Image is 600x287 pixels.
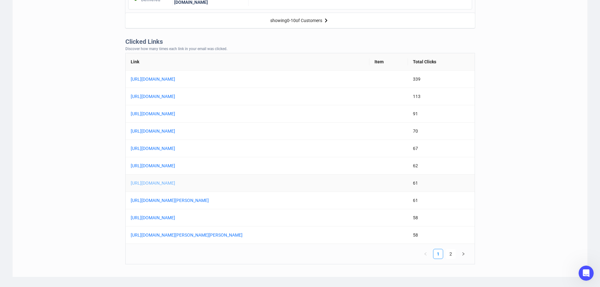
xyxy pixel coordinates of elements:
th: Total Clicks [408,53,475,71]
span: left [424,252,427,256]
a: [URL][DOMAIN_NAME][PERSON_NAME] [131,197,288,204]
a: [URL][DOMAIN_NAME][PERSON_NAME][PERSON_NAME] [131,232,288,238]
td: 91 [408,105,475,123]
td: 113 [408,88,475,105]
a: [URL][DOMAIN_NAME] [131,110,288,117]
li: 2 [446,249,456,259]
div: Discover how many times each link in your email was clicked. [125,47,475,51]
a: [URL][DOMAIN_NAME] [131,93,288,100]
button: left [420,249,431,259]
iframe: Intercom live chat [579,266,594,281]
td: 61 [408,192,475,209]
a: [URL][DOMAIN_NAME] [131,145,288,152]
div: Clicked Links [125,38,475,45]
a: 2 [446,249,455,259]
button: right [458,249,468,259]
td: 339 [408,71,475,88]
a: 1 [433,249,443,259]
a: [URL][DOMAIN_NAME] [131,162,288,169]
a: [URL][DOMAIN_NAME] [131,128,288,135]
th: Item [369,53,408,71]
td: 58 [408,227,475,244]
td: 67 [408,140,475,157]
a: [URL][DOMAIN_NAME] [131,214,288,221]
td: 58 [408,209,475,227]
th: Link [126,53,369,71]
li: Previous Page [420,249,431,259]
td: 62 [408,157,475,175]
li: 1 [433,249,443,259]
a: [URL][DOMAIN_NAME] [131,180,288,187]
li: Next Page [458,249,468,259]
td: 61 [408,175,475,192]
img: right-arrow.svg [322,17,330,24]
td: 70 [408,123,475,140]
span: right [461,252,465,256]
a: [URL][DOMAIN_NAME] [131,76,288,83]
div: showing 0 - 10 of Customers [270,18,322,23]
